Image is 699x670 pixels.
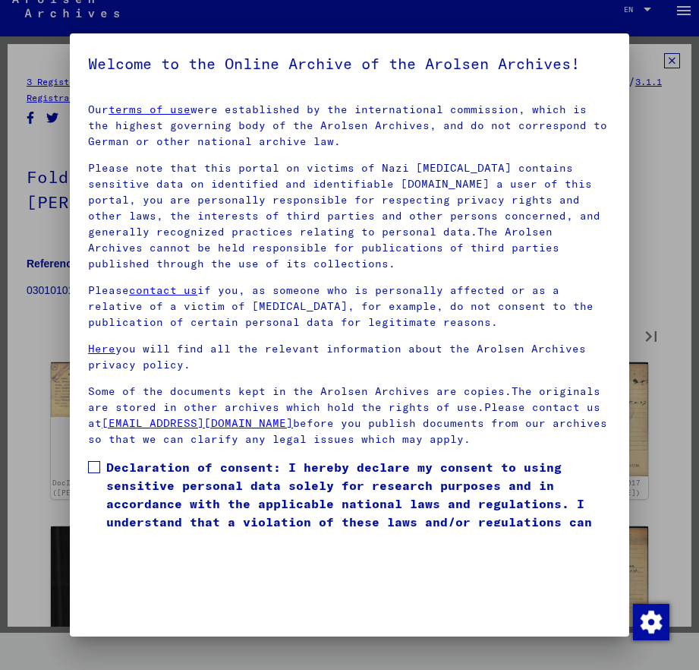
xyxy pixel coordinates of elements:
img: Change consent [633,604,669,640]
h5: Welcome to the Online Archive of the Arolsen Archives! [88,52,611,76]
p: Please if you, as someone who is personally affected or as a relative of a victim of [MEDICAL_DAT... [88,283,611,330]
div: Change consent [632,603,669,640]
a: [EMAIL_ADDRESS][DOMAIN_NAME] [102,416,293,430]
p: Some of the documents kept in the Arolsen Archives are copies.The originals are stored in other a... [88,384,611,447]
a: Here [88,342,115,356]
p: you will find all the relevant information about the Arolsen Archives privacy policy. [88,341,611,373]
p: Please note that this portal on victims of Nazi [MEDICAL_DATA] contains sensitive data on identif... [88,160,611,272]
a: terms of use [109,103,190,116]
a: contact us [129,283,197,297]
span: Declaration of consent: I hereby declare my consent to using sensitive personal data solely for r... [106,458,611,549]
p: Our were established by the international commission, which is the highest governing body of the ... [88,102,611,150]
